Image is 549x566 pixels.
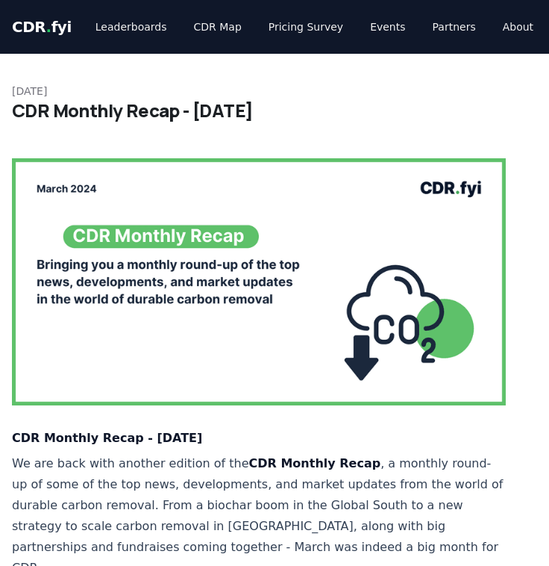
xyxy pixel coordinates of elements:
[421,13,488,40] a: Partners
[249,456,381,470] strong: CDR Monthly Recap
[12,84,537,99] p: [DATE]
[358,13,417,40] a: Events
[182,13,254,40] a: CDR Map
[12,16,72,37] a: CDR.fyi
[46,18,51,36] span: .
[84,13,179,40] a: Leaderboards
[12,431,202,445] strong: CDR Monthly Recap - [DATE]
[12,99,537,122] h1: CDR Monthly Recap - [DATE]
[257,13,355,40] a: Pricing Survey
[12,18,72,36] span: CDR fyi
[12,158,506,405] img: blog post image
